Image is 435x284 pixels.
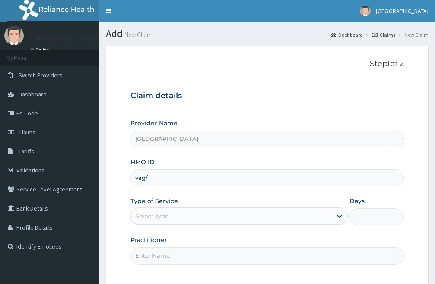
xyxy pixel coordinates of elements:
[349,197,365,205] label: Days
[123,32,152,38] small: New Claim
[130,247,404,264] input: Enter Name
[135,212,168,220] div: Select type
[130,91,404,101] h3: Claim details
[130,197,178,205] label: Type of Service
[19,147,34,155] span: Tariffs
[19,71,63,79] span: Switch Providers
[372,31,395,38] a: Claims
[360,6,371,16] img: User Image
[130,158,155,166] label: HMO ID
[130,169,404,186] input: Enter HMO ID
[130,59,404,69] p: Step 1 of 2
[376,7,429,15] span: [GEOGRAPHIC_DATA]
[396,31,429,38] li: New Claim
[19,128,35,136] span: Claims
[30,35,102,43] p: [GEOGRAPHIC_DATA]
[331,31,363,38] a: Dashboard
[19,90,47,98] span: Dashboard
[130,236,167,244] label: Practitioner
[106,28,429,39] h1: Add
[130,119,178,128] label: Provider Name
[4,26,24,45] img: User Image
[30,47,51,53] a: Online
